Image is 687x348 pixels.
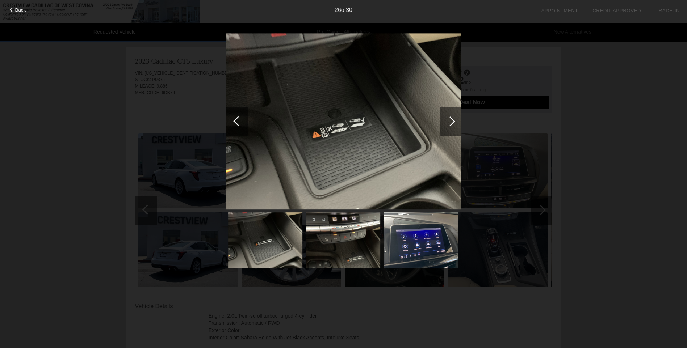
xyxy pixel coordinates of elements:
span: 26 [335,7,341,13]
a: Trade-In [655,8,680,13]
img: 27.jpg [306,212,380,268]
span: Back [15,7,26,13]
img: 26.jpg [228,212,302,268]
a: Credit Approved [592,8,641,13]
a: Appointment [541,8,578,13]
span: 30 [346,7,352,13]
img: 26.jpg [226,33,461,210]
img: 28.jpg [384,212,458,268]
